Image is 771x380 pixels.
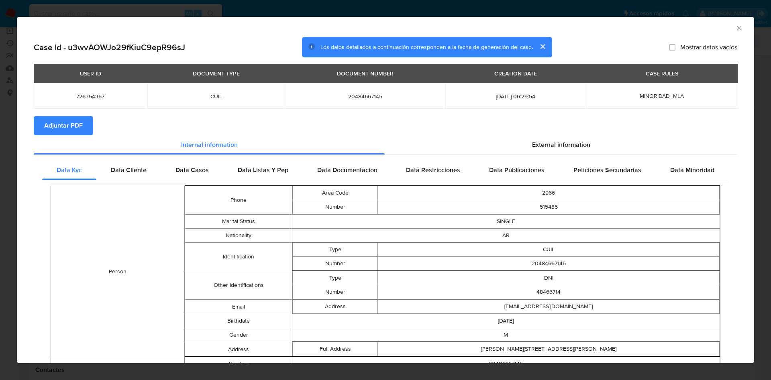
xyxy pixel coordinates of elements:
td: DNI [378,271,720,285]
button: Adjuntar PDF [34,116,93,135]
td: Phone [185,186,292,214]
td: Type [292,271,378,285]
td: Birthdate [185,314,292,328]
span: Data Cliente [111,165,147,175]
td: Area Code [292,186,378,200]
td: 48466714 [378,285,720,299]
td: Number [292,256,378,270]
td: Gender [185,328,292,342]
td: Other Identifications [185,271,292,299]
span: Data Restricciones [406,165,460,175]
span: [DATE] 06:29:54 [455,93,576,100]
td: Full Address [292,342,378,356]
span: Data Documentacion [317,165,377,175]
td: 20484667145 [378,256,720,270]
td: M [292,328,720,342]
span: Internal information [181,140,238,149]
div: DOCUMENT TYPE [188,67,245,80]
div: Detailed internal info [42,161,729,180]
td: Person [51,186,185,357]
div: Detailed info [34,135,737,154]
td: Address [185,342,292,356]
td: CUIL [378,242,720,256]
td: SINGLE [292,214,720,228]
td: Nationality [185,228,292,242]
div: CASE RULES [641,67,683,80]
span: Data Casos [175,165,209,175]
td: Email [185,299,292,314]
td: Number [292,200,378,214]
div: DOCUMENT NUMBER [332,67,398,80]
span: Adjuntar PDF [44,117,83,134]
span: 20484667145 [294,93,436,100]
button: cerrar [533,37,552,56]
div: closure-recommendation-modal [17,17,754,363]
td: [EMAIL_ADDRESS][DOMAIN_NAME] [378,299,720,313]
span: Peticiones Secundarias [573,165,641,175]
td: Number [185,357,292,371]
span: External information [532,140,590,149]
span: CUIL [157,93,275,100]
td: Address [292,299,378,313]
td: [DATE] [292,314,720,328]
div: CREATION DATE [490,67,542,80]
span: Los datos detallados a continuación corresponden a la fecha de generación del caso. [320,43,533,51]
span: 726354367 [43,93,138,100]
td: Number [292,285,378,299]
td: Type [292,242,378,256]
div: USER ID [75,67,106,80]
input: Mostrar datos vacíos [669,44,675,50]
span: MINORIDAD_MLA [640,92,684,100]
td: 20484667145 [292,357,720,371]
td: Identification [185,242,292,271]
span: Data Listas Y Pep [238,165,288,175]
td: Marital Status [185,214,292,228]
td: [PERSON_NAME][STREET_ADDRESS][PERSON_NAME] [378,342,720,356]
td: 515485 [378,200,720,214]
td: AR [292,228,720,242]
span: Data Publicaciones [489,165,545,175]
span: Data Minoridad [670,165,714,175]
td: 2966 [378,186,720,200]
span: Data Kyc [57,165,82,175]
h2: Case Id - u3wvAOWJo29fKiuC9epR96sJ [34,42,185,52]
button: Cerrar ventana [735,24,742,31]
span: Mostrar datos vacíos [680,43,737,51]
